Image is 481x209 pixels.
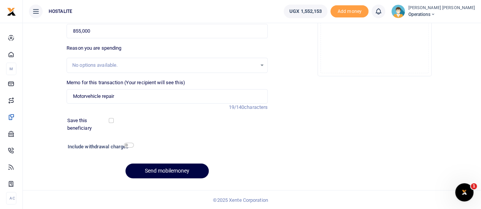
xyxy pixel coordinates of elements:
[391,5,475,18] a: profile-user [PERSON_NAME] [PERSON_NAME] Operations
[67,89,268,104] input: Enter extra information
[229,104,244,110] span: 19/140
[284,5,327,18] a: UGX 1,552,153
[471,183,477,189] span: 1
[281,5,330,18] li: Wallet ballance
[391,5,405,18] img: profile-user
[67,44,121,52] label: Reason you are spending
[330,5,368,18] li: Toup your wallet
[125,163,209,178] button: Send mobilemoney
[455,183,473,201] iframe: Intercom live chat
[67,117,110,132] label: Save this beneficiary
[67,24,268,38] input: UGX
[6,192,16,204] li: Ac
[330,8,368,14] a: Add money
[7,7,16,16] img: logo-small
[408,11,475,18] span: Operations
[408,5,475,11] small: [PERSON_NAME] [PERSON_NAME]
[72,61,257,69] div: No options available.
[6,63,16,75] li: M
[68,144,130,150] h6: Include withdrawal charges
[7,8,16,14] a: logo-small logo-large logo-large
[289,8,322,15] span: UGX 1,552,153
[67,79,185,86] label: Memo for this transaction (Your recipient will see this)
[46,8,75,15] span: HOSTALITE
[244,104,268,110] span: characters
[330,5,368,18] span: Add money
